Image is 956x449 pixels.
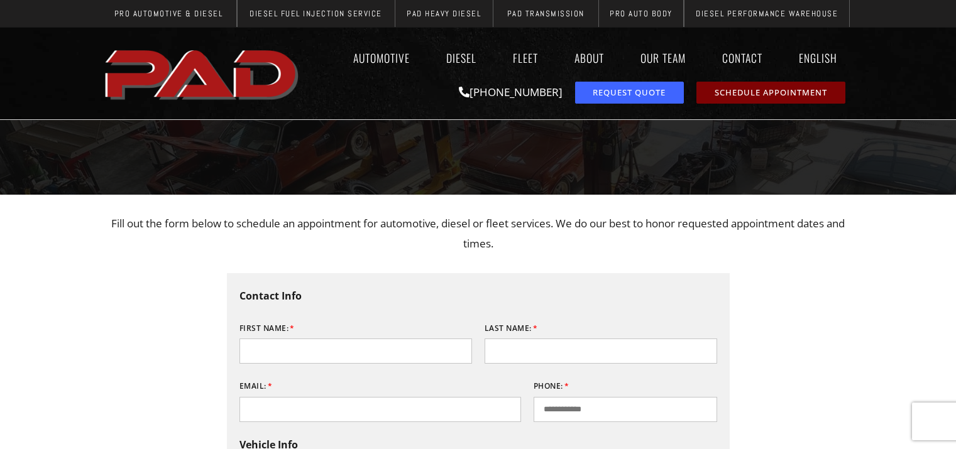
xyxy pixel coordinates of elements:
[239,376,273,396] label: Email:
[107,214,849,254] p: Fill out the form below to schedule an appointment for automotive, diesel or fleet services. We d...
[593,89,666,97] span: Request Quote
[341,43,422,72] a: Automotive
[710,43,774,72] a: Contact
[696,82,845,104] a: schedule repair or service appointment
[787,43,855,72] a: English
[250,9,382,18] span: Diesel Fuel Injection Service
[239,318,295,338] label: First Name:
[507,9,585,18] span: PAD Transmission
[459,85,563,99] a: [PHONE_NUMBER]
[501,43,550,72] a: Fleet
[696,9,838,18] span: Diesel Performance Warehouse
[629,43,698,72] a: Our Team
[407,9,481,18] span: PAD Heavy Diesel
[305,43,855,72] nav: Menu
[485,318,538,338] label: Last Name:
[534,376,569,396] label: Phone:
[715,89,827,97] span: Schedule Appointment
[101,40,305,107] a: pro automotive and diesel home page
[610,9,673,18] span: Pro Auto Body
[114,9,223,18] span: Pro Automotive & Diesel
[101,40,305,107] img: The image shows the word "PAD" in bold, red, uppercase letters with a slight shadow effect.
[239,289,302,303] b: Contact Info
[434,43,488,72] a: Diesel
[575,82,684,104] a: request a service or repair quote
[563,43,616,72] a: About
